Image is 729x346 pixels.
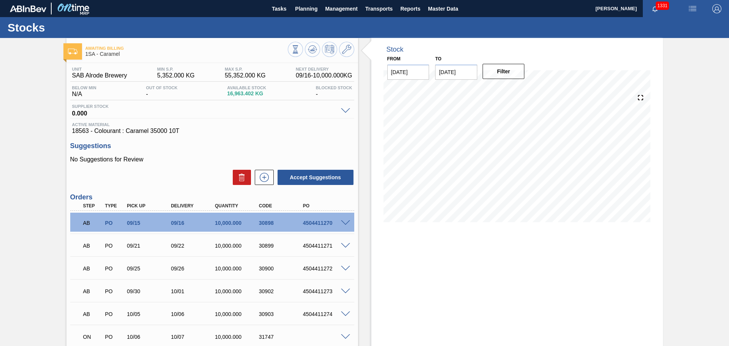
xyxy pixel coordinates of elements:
label: From [387,56,401,62]
div: 10,000.000 [213,265,262,272]
button: Filter [483,64,525,79]
div: 30902 [257,288,306,294]
div: Accept Suggestions [274,169,354,186]
div: Delivery [169,203,218,209]
div: 09/26/2025 [169,265,218,272]
input: mm/dd/yyyy [387,65,429,80]
div: Awaiting Billing [81,237,104,254]
span: Tasks [271,4,287,13]
span: 16,963.402 KG [227,91,266,96]
span: Available Stock [227,85,266,90]
div: 4504411273 [301,288,350,294]
p: AB [83,311,102,317]
div: 10/07/2025 [169,334,218,340]
div: Awaiting Billing [81,283,104,300]
span: Blocked Stock [316,85,352,90]
span: 0.000 [72,109,337,116]
div: Awaiting Billing [81,306,104,322]
div: Awaiting Billing [81,260,104,277]
div: Code [257,203,306,209]
div: 10,000.000 [213,334,262,340]
div: 10/06/2025 [169,311,218,317]
input: mm/dd/yyyy [435,65,477,80]
div: - [144,85,180,98]
div: 4504411272 [301,265,350,272]
div: Purchase order [103,288,126,294]
div: 10/05/2025 [125,311,174,317]
div: Purchase order [103,265,126,272]
div: Purchase order [103,334,126,340]
div: 4504411271 [301,243,350,249]
div: Purchase order [103,220,126,226]
button: Accept Suggestions [278,170,353,185]
h1: Stocks [8,23,142,32]
span: Supplier Stock [72,104,337,109]
span: Reports [400,4,420,13]
img: userActions [688,4,697,13]
div: Quantity [213,203,262,209]
span: 1SA - Caramel [85,51,288,57]
div: 09/21/2025 [125,243,174,249]
div: Stock [387,46,404,54]
img: Logout [712,4,721,13]
span: Unit [72,67,127,71]
button: Schedule Inventory [322,42,337,57]
p: AB [83,220,102,226]
div: Purchase order [103,243,126,249]
div: 09/15/2025 [125,220,174,226]
span: Transports [365,4,393,13]
button: Stocks Overview [288,42,303,57]
p: AB [83,265,102,272]
p: No Suggestions for Review [70,156,354,163]
div: 10/06/2025 [125,334,174,340]
div: 30903 [257,311,306,317]
p: ON [83,334,102,340]
span: Out Of Stock [146,85,178,90]
div: 10/01/2025 [169,288,218,294]
span: MAX S.P. [225,67,266,71]
h3: Suggestions [70,142,354,150]
div: 10,000.000 [213,288,262,294]
span: Active Material [72,122,352,127]
span: SAB Alrode Brewery [72,72,127,79]
button: Update Chart [305,42,320,57]
div: - [314,85,354,98]
span: Next Delivery [296,67,352,71]
button: Notifications [643,3,667,14]
div: 31747 [257,334,306,340]
div: 09/25/2025 [125,265,174,272]
div: 30900 [257,265,306,272]
div: Delete Suggestions [229,170,251,185]
div: 09/30/2025 [125,288,174,294]
span: MIN S.P. [157,67,195,71]
p: AB [83,243,102,249]
div: Type [103,203,126,209]
div: 10,000.000 [213,220,262,226]
span: 5,352.000 KG [157,72,195,79]
span: Planning [295,4,317,13]
div: 4504411270 [301,220,350,226]
p: AB [83,288,102,294]
span: Awaiting Billing [85,46,288,51]
div: 10,000.000 [213,311,262,317]
span: 1331 [656,2,669,10]
div: Awaiting Billing [81,215,104,231]
span: Below Min [72,85,96,90]
span: 55,352.000 KG [225,72,266,79]
span: Master Data [428,4,458,13]
div: PO [301,203,350,209]
div: 10,000.000 [213,243,262,249]
div: 30898 [257,220,306,226]
div: Pick up [125,203,174,209]
div: 30899 [257,243,306,249]
img: TNhmsLtSVTkK8tSr43FrP2fwEKptu5GPRR3wAAAABJRU5ErkJggg== [10,5,46,12]
div: 09/16/2025 [169,220,218,226]
div: 09/22/2025 [169,243,218,249]
div: Negotiating Order [81,329,104,345]
span: 18563 - Colourant : Caramel 35000 10T [72,128,352,134]
button: Go to Master Data / General [339,42,354,57]
div: 4504411274 [301,311,350,317]
div: Step [81,203,104,209]
div: N/A [70,85,98,98]
h3: Orders [70,193,354,201]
